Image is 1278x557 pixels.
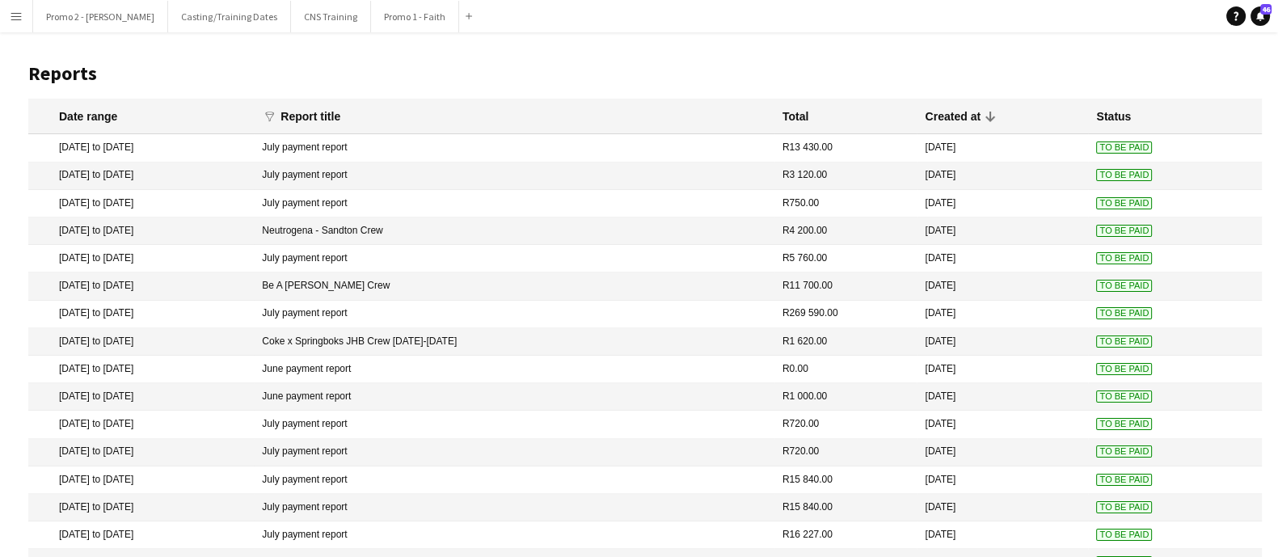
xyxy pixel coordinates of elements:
span: To Be Paid [1096,141,1152,154]
a: 46 [1251,6,1270,26]
mat-cell: [DATE] [917,162,1088,190]
mat-cell: R3 120.00 [774,162,917,190]
span: To Be Paid [1096,169,1152,181]
mat-cell: June payment report [254,383,774,411]
span: To Be Paid [1096,501,1152,513]
mat-cell: [DATE] to [DATE] [28,134,254,162]
mat-cell: July payment report [254,162,774,190]
mat-cell: R13 430.00 [774,134,917,162]
span: To Be Paid [1096,363,1152,375]
mat-cell: [DATE] [917,134,1088,162]
mat-cell: [DATE] to [DATE] [28,190,254,217]
div: Created at [925,109,994,124]
span: To Be Paid [1096,529,1152,541]
mat-cell: [DATE] to [DATE] [28,494,254,521]
mat-cell: [DATE] to [DATE] [28,217,254,245]
mat-cell: Neutrogena - Sandton Crew [254,217,774,245]
mat-cell: [DATE] to [DATE] [28,411,254,438]
mat-cell: [DATE] [917,383,1088,411]
span: To Be Paid [1096,197,1152,209]
span: To Be Paid [1096,280,1152,292]
h1: Reports [28,61,1262,86]
mat-cell: [DATE] to [DATE] [28,245,254,272]
mat-cell: July payment report [254,521,774,549]
mat-cell: Coke x Springboks JHB Crew [DATE]-[DATE] [254,328,774,356]
button: Promo 1 - Faith [371,1,459,32]
mat-cell: [DATE] to [DATE] [28,439,254,466]
span: To Be Paid [1096,307,1152,319]
mat-cell: R15 840.00 [774,466,917,494]
button: Promo 2 - [PERSON_NAME] [33,1,168,32]
mat-cell: R5 760.00 [774,245,917,272]
mat-cell: July payment report [254,494,774,521]
mat-cell: R11 700.00 [774,272,917,300]
mat-cell: R16 227.00 [774,521,917,549]
span: 46 [1260,4,1272,15]
mat-cell: [DATE] to [DATE] [28,328,254,356]
mat-cell: R1 620.00 [774,328,917,356]
mat-cell: [DATE] to [DATE] [28,383,254,411]
mat-cell: [DATE] to [DATE] [28,521,254,549]
mat-cell: [DATE] [917,439,1088,466]
mat-cell: July payment report [254,301,774,328]
mat-cell: [DATE] [917,411,1088,438]
mat-cell: R720.00 [774,411,917,438]
span: To Be Paid [1096,335,1152,348]
mat-cell: Be A [PERSON_NAME] Crew [254,272,774,300]
mat-cell: [DATE] [917,466,1088,494]
mat-cell: [DATE] to [DATE] [28,466,254,494]
mat-cell: [DATE] [917,328,1088,356]
mat-cell: R15 840.00 [774,494,917,521]
mat-cell: [DATE] [917,301,1088,328]
div: Report title [280,109,355,124]
mat-cell: June payment report [254,356,774,383]
span: To Be Paid [1096,445,1152,458]
mat-cell: [DATE] to [DATE] [28,301,254,328]
mat-cell: [DATE] [917,521,1088,549]
div: Status [1096,109,1131,124]
mat-cell: R750.00 [774,190,917,217]
mat-cell: [DATE] [917,356,1088,383]
button: Casting/Training Dates [168,1,291,32]
div: Date range [59,109,117,124]
mat-cell: [DATE] [917,190,1088,217]
mat-cell: R720.00 [774,439,917,466]
mat-cell: [DATE] to [DATE] [28,162,254,190]
mat-cell: R269 590.00 [774,301,917,328]
mat-cell: R1 000.00 [774,383,917,411]
div: Report title [280,109,340,124]
mat-cell: July payment report [254,190,774,217]
span: To Be Paid [1096,390,1152,403]
mat-cell: R4 200.00 [774,217,917,245]
mat-cell: [DATE] [917,245,1088,272]
div: Created at [925,109,980,124]
mat-cell: July payment report [254,466,774,494]
mat-cell: [DATE] [917,494,1088,521]
mat-cell: [DATE] [917,217,1088,245]
div: Total [782,109,808,124]
mat-cell: July payment report [254,245,774,272]
span: To Be Paid [1096,418,1152,430]
mat-cell: July payment report [254,439,774,466]
mat-cell: R0.00 [774,356,917,383]
mat-cell: [DATE] to [DATE] [28,272,254,300]
mat-cell: July payment report [254,411,774,438]
span: To Be Paid [1096,252,1152,264]
span: To Be Paid [1096,225,1152,237]
mat-cell: [DATE] [917,272,1088,300]
mat-cell: July payment report [254,134,774,162]
mat-cell: [DATE] to [DATE] [28,356,254,383]
span: To Be Paid [1096,474,1152,486]
button: CNS Training [291,1,371,32]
